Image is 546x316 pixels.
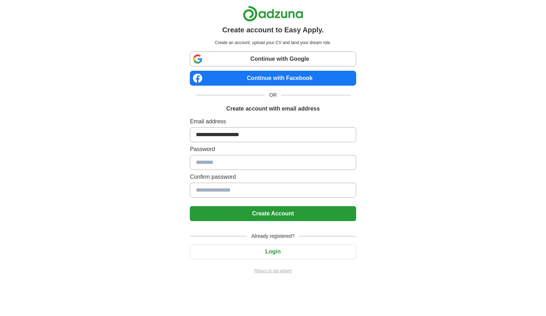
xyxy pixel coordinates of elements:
[243,6,303,22] img: Adzuna logo
[226,105,320,113] h1: Create account with email address
[190,173,356,181] label: Confirm password
[190,52,356,66] a: Continue with Google
[265,91,281,99] span: OR
[191,39,354,46] p: Create an account, upload your CV and land your dream role.
[247,232,299,240] span: Already registered?
[190,244,356,259] button: Login
[190,248,356,255] a: Login
[190,71,356,86] a: Continue with Facebook
[222,25,324,35] h1: Create account to Easy Apply.
[190,145,356,154] label: Password
[190,206,356,221] button: Create Account
[190,268,356,274] a: Return to job advert
[190,117,356,126] label: Email address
